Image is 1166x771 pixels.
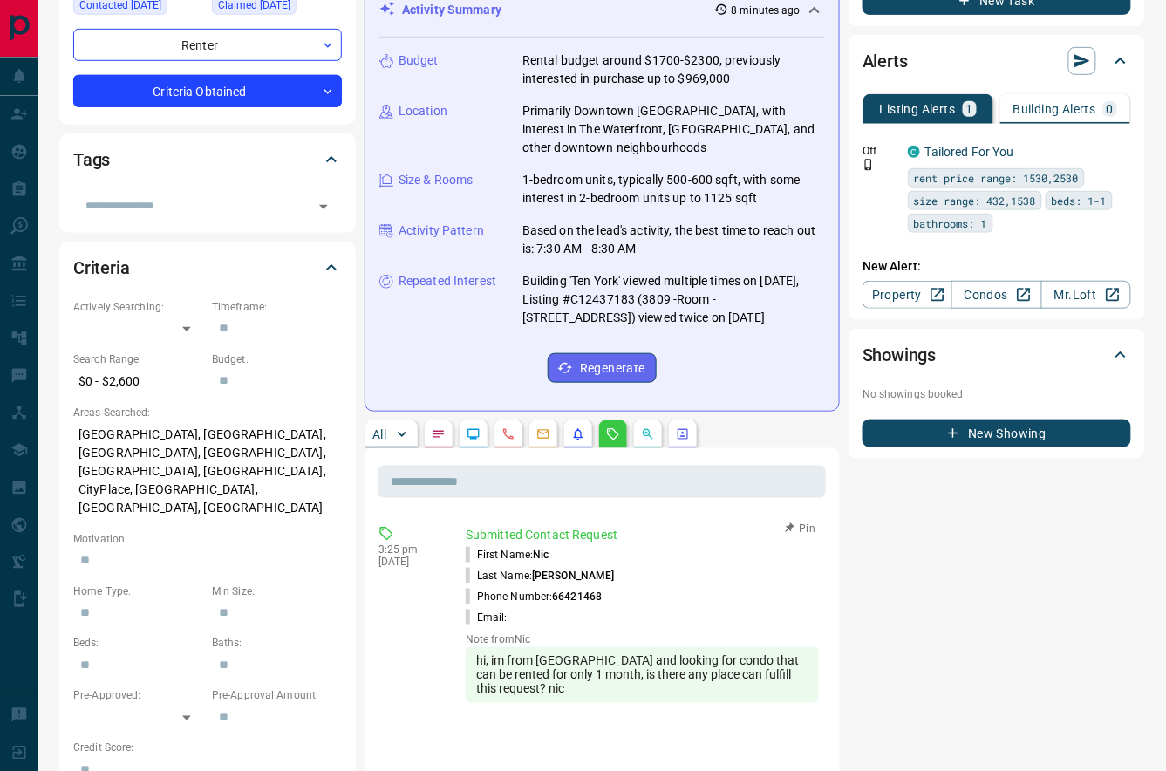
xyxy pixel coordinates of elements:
[571,427,585,441] svg: Listing Alerts
[73,420,342,522] p: [GEOGRAPHIC_DATA], [GEOGRAPHIC_DATA], [GEOGRAPHIC_DATA], [GEOGRAPHIC_DATA], [GEOGRAPHIC_DATA], [G...
[863,420,1131,447] button: New Showing
[73,299,203,315] p: Actively Searching:
[399,51,439,70] p: Budget
[432,427,446,441] svg: Notes
[548,353,657,383] button: Regenerate
[552,590,602,603] span: 66421468
[73,740,342,756] p: Credit Score:
[378,556,440,568] p: [DATE]
[1041,281,1131,309] a: Mr.Loft
[73,351,203,367] p: Search Range:
[863,40,1131,82] div: Alerts
[466,610,508,625] p: Email:
[863,143,897,159] p: Off
[73,247,342,289] div: Criteria
[501,427,515,441] svg: Calls
[73,583,203,599] p: Home Type:
[532,570,614,582] span: [PERSON_NAME]
[467,427,481,441] svg: Lead Browsing Activity
[641,427,655,441] svg: Opportunities
[73,75,342,107] div: Criteria Obtained
[73,531,342,547] p: Motivation:
[522,272,825,327] p: Building 'Ten York' viewed multiple times on [DATE], Listing #C12437183 (3809 -Room - [STREET_ADD...
[533,549,549,561] span: Nic
[522,171,825,208] p: 1-bedroom units, typically 500-600 sqft, with some interest in 2-bedroom units up to 1125 sqft
[73,254,130,282] h2: Criteria
[775,521,826,536] button: Pin
[399,222,484,240] p: Activity Pattern
[1107,103,1114,115] p: 0
[908,146,920,158] div: condos.ca
[73,636,203,652] p: Beds:
[522,222,825,258] p: Based on the lead's activity, the best time to reach out is: 7:30 AM - 8:30 AM
[212,688,342,704] p: Pre-Approval Amount:
[732,3,801,18] p: 8 minutes ago
[863,47,908,75] h2: Alerts
[522,102,825,157] p: Primarily Downtown [GEOGRAPHIC_DATA], with interest in The Waterfront, [GEOGRAPHIC_DATA], and oth...
[212,636,342,652] p: Baths:
[73,688,203,704] p: Pre-Approved:
[73,146,110,174] h2: Tags
[372,428,386,440] p: All
[1013,103,1096,115] p: Building Alerts
[676,427,690,441] svg: Agent Actions
[863,341,937,369] h2: Showings
[1052,192,1107,209] span: beds: 1-1
[466,547,549,563] p: First Name:
[399,102,447,120] p: Location
[73,29,342,61] div: Renter
[311,194,336,219] button: Open
[212,351,342,367] p: Budget:
[73,139,342,181] div: Tags
[466,647,819,703] div: hi, im from [GEOGRAPHIC_DATA] and looking for condo that can be rented for only 1 month, is there...
[880,103,956,115] p: Listing Alerts
[466,568,615,583] p: Last Name:
[73,367,203,396] p: $0 - $2,600
[914,192,1036,209] span: size range: 432,1538
[863,334,1131,376] div: Showings
[925,145,1014,159] a: Tailored For You
[399,272,496,290] p: Repeated Interest
[402,1,501,19] p: Activity Summary
[522,51,825,88] p: Rental budget around $1700-$2300, previously interested in purchase up to $969,000
[73,405,342,420] p: Areas Searched:
[951,281,1041,309] a: Condos
[212,583,342,599] p: Min Size:
[914,169,1079,187] span: rent price range: 1530,2530
[863,159,875,171] svg: Push Notification Only
[863,386,1131,402] p: No showings booked
[378,543,440,556] p: 3:25 pm
[863,281,952,309] a: Property
[399,171,474,189] p: Size & Rooms
[914,215,987,232] span: bathrooms: 1
[212,299,342,315] p: Timeframe:
[466,589,602,604] p: Phone Number:
[606,427,620,441] svg: Requests
[536,427,550,441] svg: Emails
[466,633,819,645] p: Note from Nic
[966,103,973,115] p: 1
[863,257,1131,276] p: New Alert:
[466,526,819,544] p: Submitted Contact Request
